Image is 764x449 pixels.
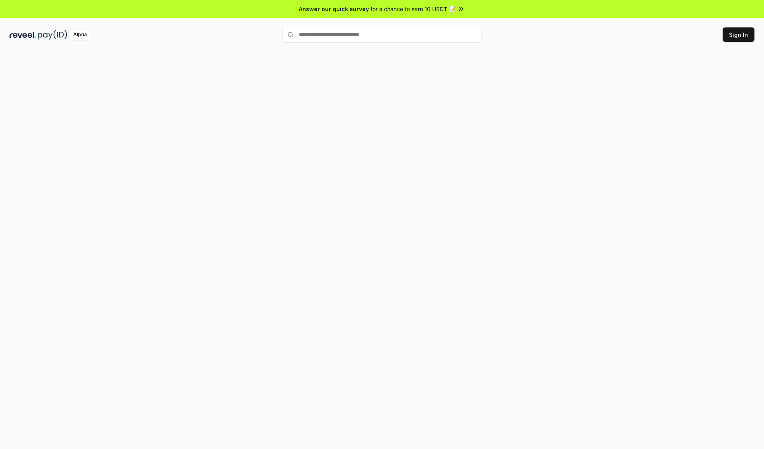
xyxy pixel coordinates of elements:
img: reveel_dark [10,30,36,40]
span: Answer our quick survey [299,5,369,13]
div: Alpha [69,30,91,40]
img: pay_id [38,30,67,40]
span: for a chance to earn 10 USDT 📝 [370,5,456,13]
button: Sign In [723,27,754,42]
